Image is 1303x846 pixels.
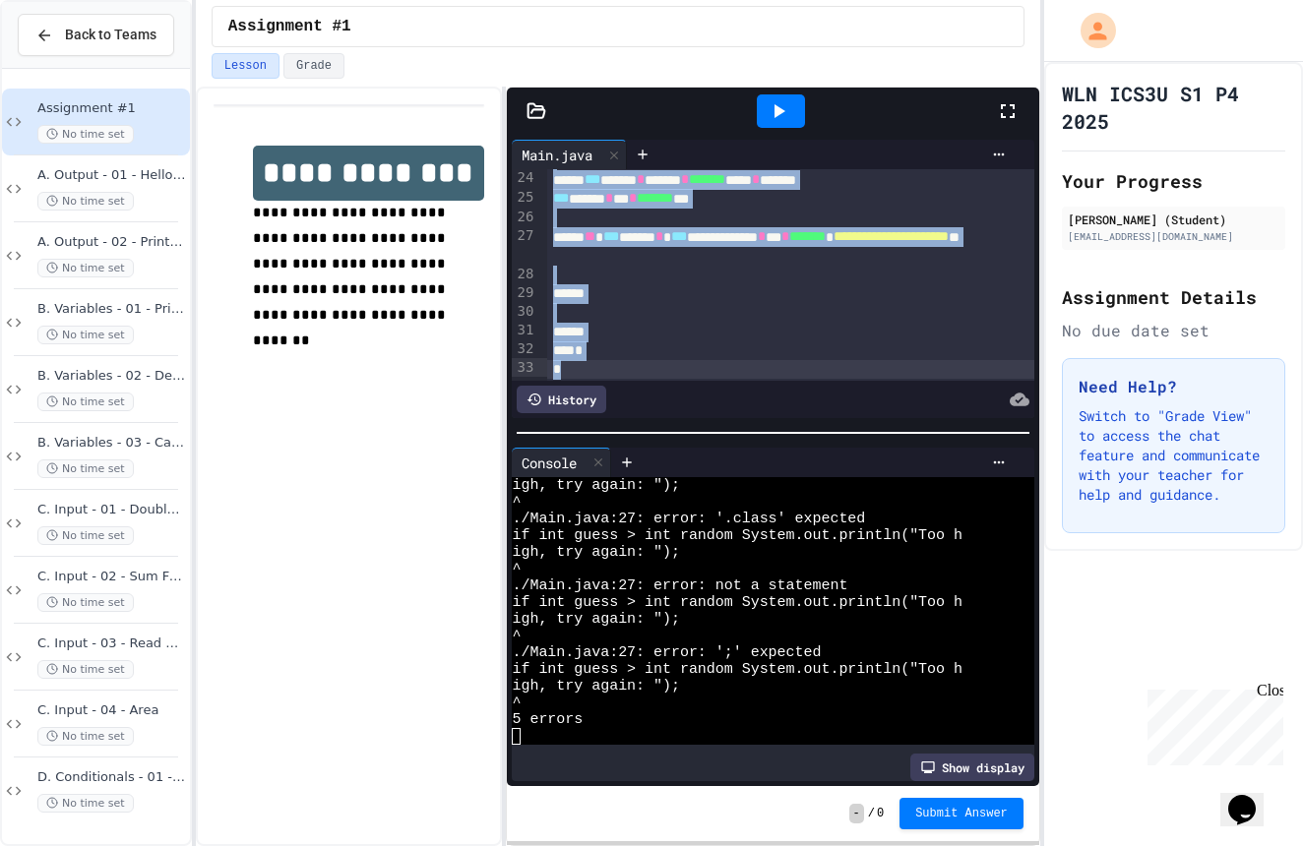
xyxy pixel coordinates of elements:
[512,265,536,283] div: 28
[512,544,679,561] span: igh, try again: ");
[37,635,186,652] span: C. Input - 03 - Read Name
[212,53,279,79] button: Lesson
[37,100,186,117] span: Assignment #1
[512,321,536,339] div: 31
[37,593,134,612] span: No time set
[868,806,875,821] span: /
[37,393,134,411] span: No time set
[1068,211,1279,228] div: [PERSON_NAME] (Student)
[37,702,186,719] span: C. Input - 04 - Area
[512,448,611,477] div: Console
[65,25,156,45] span: Back to Teams
[512,140,627,169] div: Main.java
[18,14,174,56] button: Back to Teams
[512,527,962,544] span: if int guess > int random System.out.println("Too h
[512,188,536,208] div: 25
[37,794,134,813] span: No time set
[37,727,134,746] span: No time set
[37,526,134,545] span: No time set
[1062,167,1285,195] h2: Your Progress
[512,145,602,165] div: Main.java
[1220,767,1283,826] iframe: chat widget
[512,339,536,358] div: 32
[37,234,186,251] span: A. Output - 02 - Print Diamond Shape
[512,511,865,527] span: ./Main.java:27: error: '.class' expected
[37,167,186,184] span: A. Output - 01 - Hello World
[37,435,186,452] span: B. Variables - 03 - Calculate
[512,594,962,611] span: if int guess > int random System.out.println("Too h
[37,502,186,518] span: C. Input - 01 - Double The Number
[1062,80,1285,135] h1: WLN ICS3U S1 P4 2025
[1062,283,1285,311] h2: Assignment Details
[512,453,587,473] div: Console
[512,695,521,711] span: ^
[37,769,186,786] span: D. Conditionals - 01 - Old Enough to Drive?
[37,259,134,277] span: No time set
[512,168,536,188] div: 24
[512,226,536,265] div: 27
[512,302,536,321] div: 30
[1140,682,1283,765] iframe: chat widget
[512,577,847,594] span: ./Main.java:27: error: not a statement
[512,283,536,302] div: 29
[900,798,1024,829] button: Submit Answer
[512,661,962,678] span: if int guess > int random System.out.println("Too h
[1068,229,1279,244] div: [EMAIL_ADDRESS][DOMAIN_NAME]
[1079,375,1269,398] h3: Need Help?
[877,806,884,821] span: 0
[37,326,134,344] span: No time set
[37,368,186,385] span: B. Variables - 02 - Describe Person
[849,804,864,823] span: -
[517,386,606,413] div: History
[915,806,1008,821] span: Submit Answer
[910,754,1034,781] div: Show display
[37,125,134,144] span: No time set
[37,301,186,318] span: B. Variables - 01 - Print Values
[512,477,679,494] span: igh, try again: ");
[512,644,821,661] span: ./Main.java:27: error: ';' expected
[512,358,536,377] div: 33
[512,561,521,577] span: ^
[37,192,134,211] span: No time set
[512,494,521,511] span: ^
[512,711,583,728] span: 5 errors
[512,678,679,695] span: igh, try again: ");
[1062,319,1285,342] div: No due date set
[37,660,134,679] span: No time set
[228,15,351,38] span: Assignment #1
[1060,8,1121,53] div: My Account
[512,628,521,644] span: ^
[1079,406,1269,505] p: Switch to "Grade View" to access the chat feature and communicate with your teacher for help and ...
[37,569,186,585] span: C. Input - 02 - Sum Four Integers
[8,8,136,125] div: Chat with us now!Close
[512,611,679,628] span: igh, try again: ");
[37,459,134,478] span: No time set
[512,208,536,226] div: 26
[283,53,344,79] button: Grade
